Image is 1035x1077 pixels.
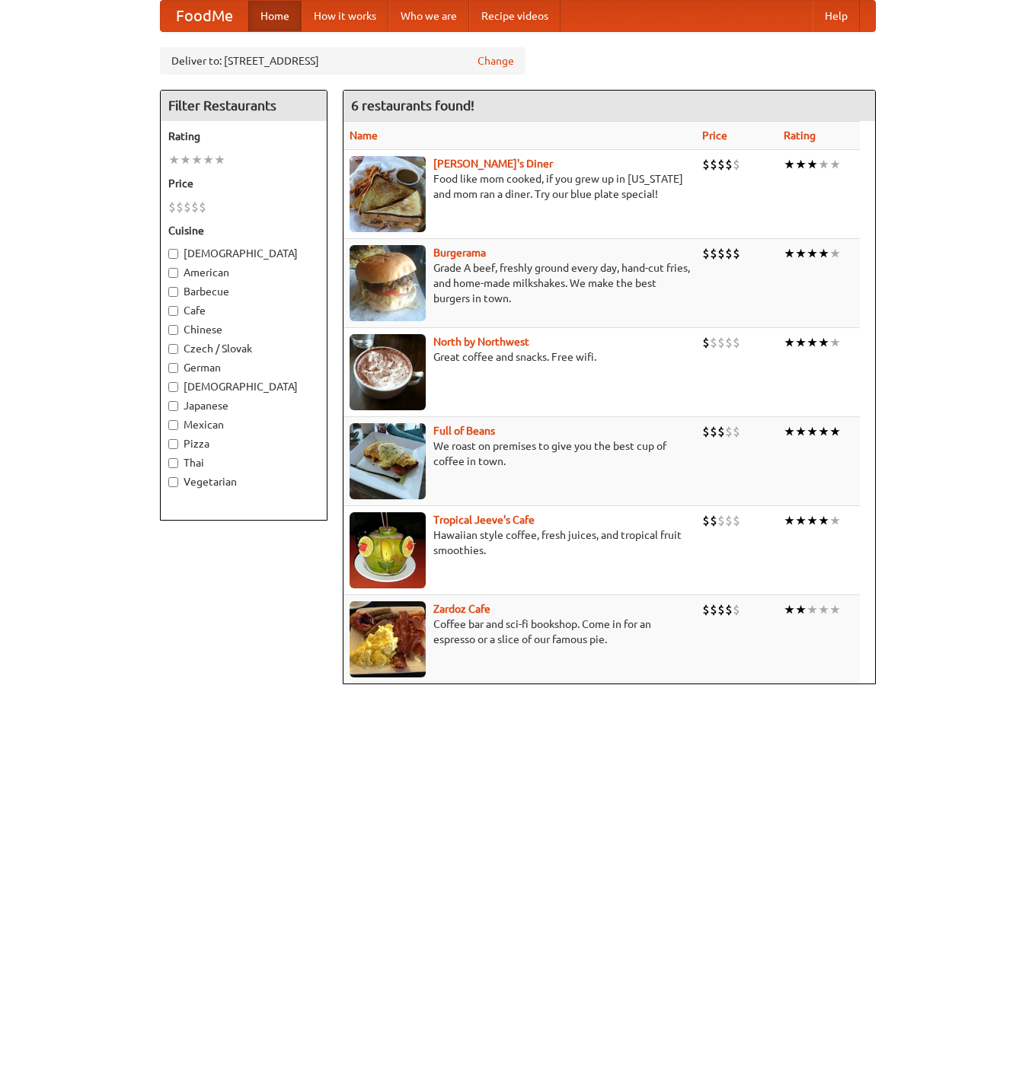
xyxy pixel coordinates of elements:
[784,423,795,440] li: ★
[795,601,807,618] li: ★
[813,1,860,31] a: Help
[433,336,529,348] a: North by Northwest
[350,171,690,202] p: Food like mom cooked, if you grew up in [US_STATE] and mom ran a diner. Try our blue plate special!
[829,423,841,440] li: ★
[302,1,388,31] a: How it works
[725,601,733,618] li: $
[350,129,378,142] a: Name
[717,245,725,262] li: $
[161,1,248,31] a: FoodMe
[784,334,795,351] li: ★
[818,512,829,529] li: ★
[168,439,178,449] input: Pizza
[168,199,176,215] li: $
[168,303,319,318] label: Cafe
[702,156,710,173] li: $
[168,306,178,316] input: Cafe
[168,265,319,280] label: American
[725,512,733,529] li: $
[717,601,725,618] li: $
[168,284,319,299] label: Barbecue
[717,423,725,440] li: $
[168,477,178,487] input: Vegetarian
[168,382,178,392] input: [DEMOGRAPHIC_DATA]
[168,474,319,489] label: Vegetarian
[702,245,710,262] li: $
[433,247,486,259] a: Burgerama
[795,334,807,351] li: ★
[818,601,829,618] li: ★
[168,341,319,356] label: Czech / Slovak
[168,268,178,278] input: American
[433,425,495,437] a: Full of Beans
[168,151,180,168] li: ★
[433,603,490,615] a: Zardoz Cafe
[168,420,178,430] input: Mexican
[795,423,807,440] li: ★
[818,423,829,440] li: ★
[350,245,426,321] img: burgerama.jpg
[191,151,203,168] li: ★
[710,245,717,262] li: $
[818,156,829,173] li: ★
[168,401,178,411] input: Japanese
[160,47,525,75] div: Deliver to: [STREET_ADDRESS]
[784,245,795,262] li: ★
[807,156,818,173] li: ★
[350,334,426,410] img: north.jpg
[350,156,426,232] img: sallys.jpg
[717,156,725,173] li: $
[203,151,214,168] li: ★
[807,423,818,440] li: ★
[168,398,319,413] label: Japanese
[710,512,717,529] li: $
[168,379,319,394] label: [DEMOGRAPHIC_DATA]
[807,512,818,529] li: ★
[350,527,690,558] p: Hawaiian style coffee, fresh juices, and tropical fruit smoothies.
[161,91,327,121] h4: Filter Restaurants
[168,129,319,144] h5: Rating
[168,455,319,470] label: Thai
[829,156,841,173] li: ★
[168,322,319,337] label: Chinese
[168,436,319,451] label: Pizza
[168,246,319,261] label: [DEMOGRAPHIC_DATA]
[168,249,178,259] input: [DEMOGRAPHIC_DATA]
[733,423,740,440] li: $
[829,334,841,351] li: ★
[795,512,807,529] li: ★
[795,245,807,262] li: ★
[168,287,178,297] input: Barbecue
[168,344,178,354] input: Czech / Slovak
[168,417,319,432] label: Mexican
[388,1,469,31] a: Who we are
[733,334,740,351] li: $
[351,98,474,113] ng-pluralize: 6 restaurants found!
[807,601,818,618] li: ★
[433,158,553,170] a: [PERSON_NAME]'s Diner
[350,423,426,499] img: beans.jpg
[710,334,717,351] li: $
[725,156,733,173] li: $
[784,601,795,618] li: ★
[350,260,690,306] p: Grade A beef, freshly ground every day, hand-cut fries, and home-made milkshakes. We make the bes...
[725,245,733,262] li: $
[733,601,740,618] li: $
[829,601,841,618] li: ★
[818,245,829,262] li: ★
[168,360,319,375] label: German
[807,245,818,262] li: ★
[191,199,199,215] li: $
[180,151,191,168] li: ★
[350,617,690,647] p: Coffee bar and sci-fi bookshop. Come in for an espresso or a slice of our famous pie.
[829,245,841,262] li: ★
[784,129,816,142] a: Rating
[829,512,841,529] li: ★
[702,601,710,618] li: $
[717,334,725,351] li: $
[168,223,319,238] h5: Cuisine
[248,1,302,31] a: Home
[702,334,710,351] li: $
